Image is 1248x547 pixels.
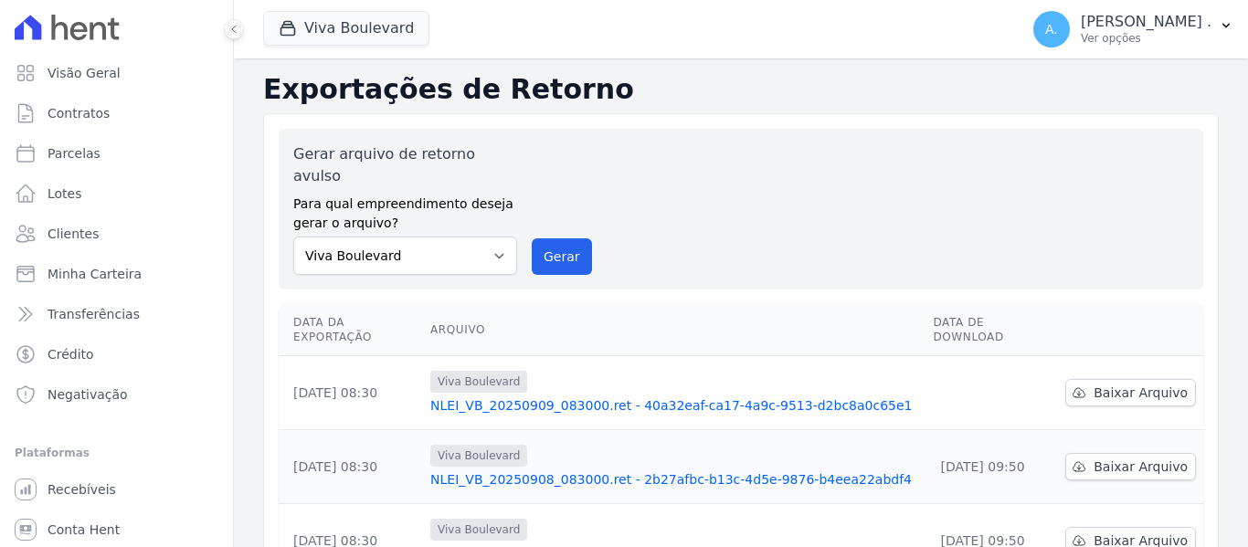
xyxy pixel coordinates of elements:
a: Parcelas [7,135,226,172]
button: A. [PERSON_NAME] . Ver opções [1019,4,1248,55]
a: NLEI_VB_20250908_083000.ret - 2b27afbc-b13c-4d5e-9876-b4eea22abdf4 [430,470,918,489]
span: Baixar Arquivo [1094,384,1188,402]
th: Data de Download [925,304,1058,356]
td: [DATE] 08:30 [279,430,423,504]
span: Viva Boulevard [430,519,527,541]
button: Gerar [532,238,592,275]
td: [DATE] 08:30 [279,356,423,430]
span: Crédito [48,345,94,363]
a: Minha Carteira [7,256,226,292]
span: Transferências [48,305,140,323]
a: Contratos [7,95,226,131]
span: Lotes [48,184,82,203]
div: Plataformas [15,442,218,464]
a: NLEI_VB_20250909_083000.ret - 40a32eaf-ca17-4a9c-9513-d2bc8a0c65e1 [430,396,918,415]
p: [PERSON_NAME] . [1081,13,1211,31]
span: Minha Carteira [48,265,142,283]
a: Clientes [7,216,226,252]
a: Baixar Arquivo [1065,453,1196,480]
span: Viva Boulevard [430,445,527,467]
span: Visão Geral [48,64,121,82]
span: Clientes [48,225,99,243]
th: Data da Exportação [279,304,423,356]
p: Ver opções [1081,31,1211,46]
span: Recebíveis [48,480,116,499]
a: Visão Geral [7,55,226,91]
a: Recebíveis [7,471,226,508]
a: Negativação [7,376,226,413]
h2: Exportações de Retorno [263,73,1219,106]
a: Transferências [7,296,226,332]
span: Contratos [48,104,110,122]
span: Conta Hent [48,521,120,539]
span: A. [1045,23,1058,36]
span: Negativação [48,385,128,404]
td: [DATE] 09:50 [925,430,1058,504]
span: Baixar Arquivo [1094,458,1188,476]
th: Arquivo [423,304,925,356]
span: Viva Boulevard [430,371,527,393]
button: Viva Boulevard [263,11,429,46]
label: Para qual empreendimento deseja gerar o arquivo? [293,187,517,233]
a: Lotes [7,175,226,212]
span: Parcelas [48,144,100,163]
a: Baixar Arquivo [1065,379,1196,406]
label: Gerar arquivo de retorno avulso [293,143,517,187]
a: Crédito [7,336,226,373]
